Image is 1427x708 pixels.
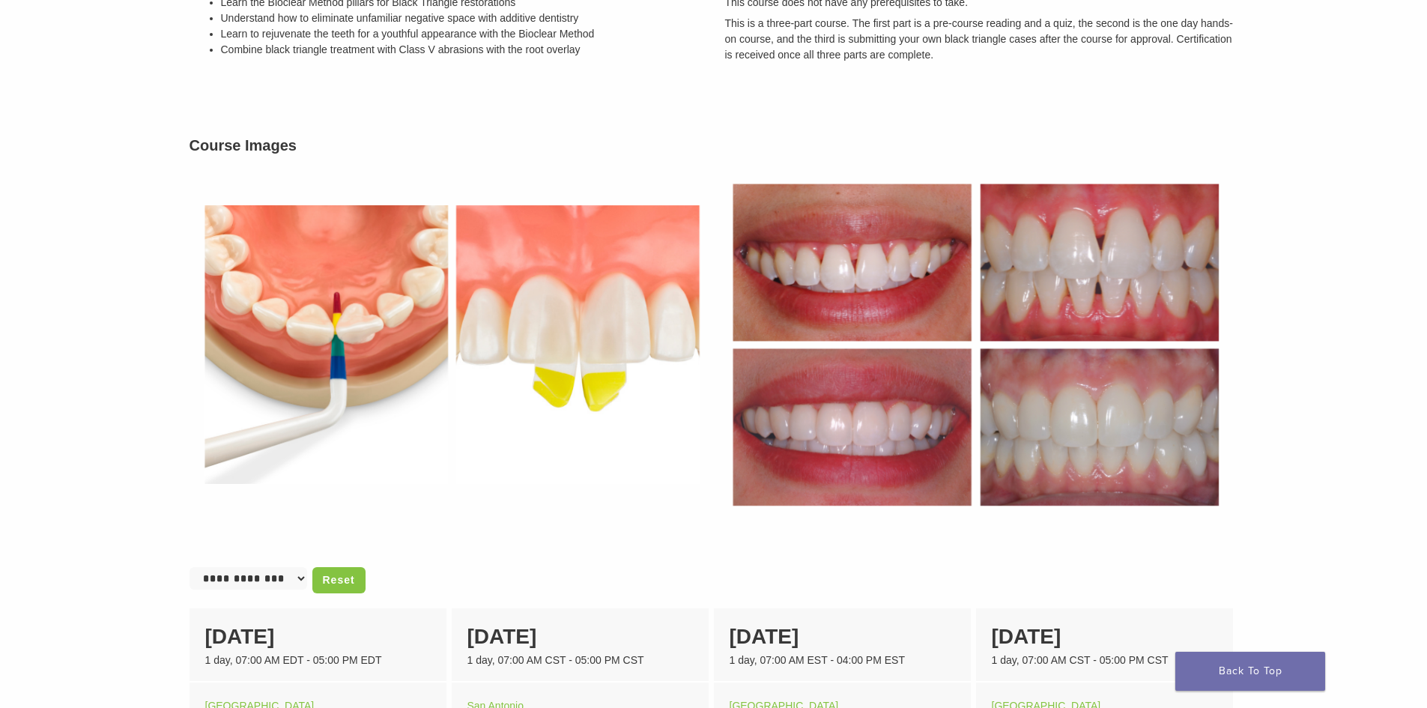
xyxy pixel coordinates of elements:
[221,26,703,42] li: Learn to rejuvenate the teeth for a youthful appearance with the Bioclear Method
[725,16,1238,63] p: This is a three-part course. The first part is a pre-course reading and a quiz, the second is the...
[730,653,955,668] div: 1 day, 07:00 AM EST - 04:00 PM EST
[312,567,366,593] a: Reset
[221,10,703,26] li: Understand how to eliminate unfamiliar negative space with additive dentistry
[992,621,1217,653] div: [DATE]
[467,621,693,653] div: [DATE]
[992,653,1217,668] div: 1 day, 07:00 AM CST - 05:00 PM CST
[221,42,703,58] li: Combine black triangle treatment with Class V abrasions with the root overlay
[467,653,693,668] div: 1 day, 07:00 AM CST - 05:00 PM CST
[1175,652,1325,691] a: Back To Top
[205,653,431,668] div: 1 day, 07:00 AM EDT - 05:00 PM EDT
[190,134,1238,157] h3: Course Images
[730,621,955,653] div: [DATE]
[205,621,431,653] div: [DATE]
